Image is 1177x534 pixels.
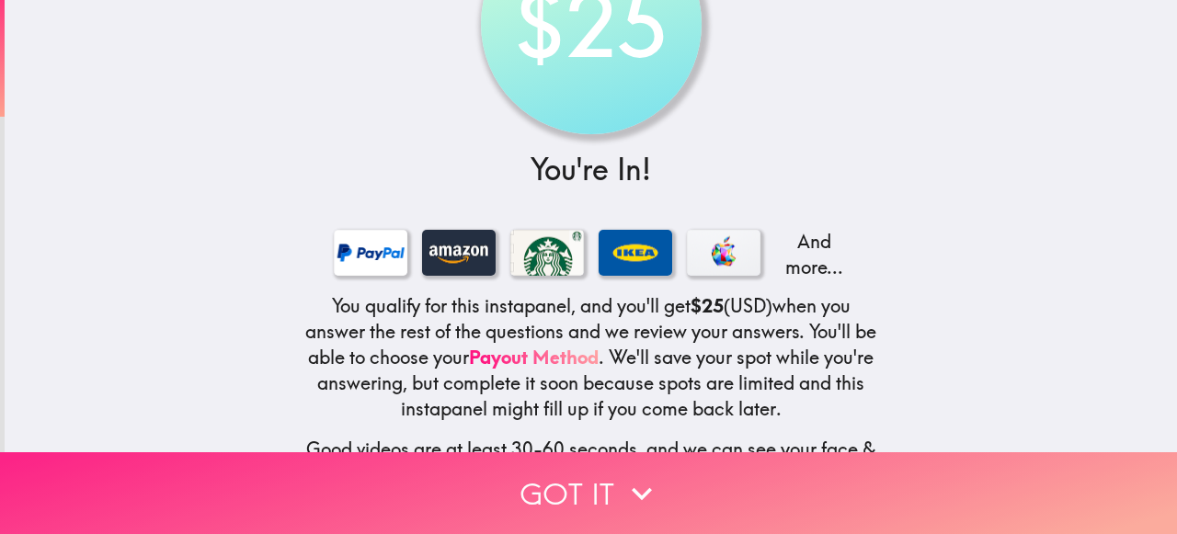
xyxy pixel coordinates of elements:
b: $25 [691,294,724,317]
h5: You qualify for this instapanel, and you'll get (USD) when you answer the rest of the questions a... [304,293,878,422]
a: Payout Method [469,346,599,369]
h3: You're In! [304,149,878,190]
p: And more... [775,229,849,280]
